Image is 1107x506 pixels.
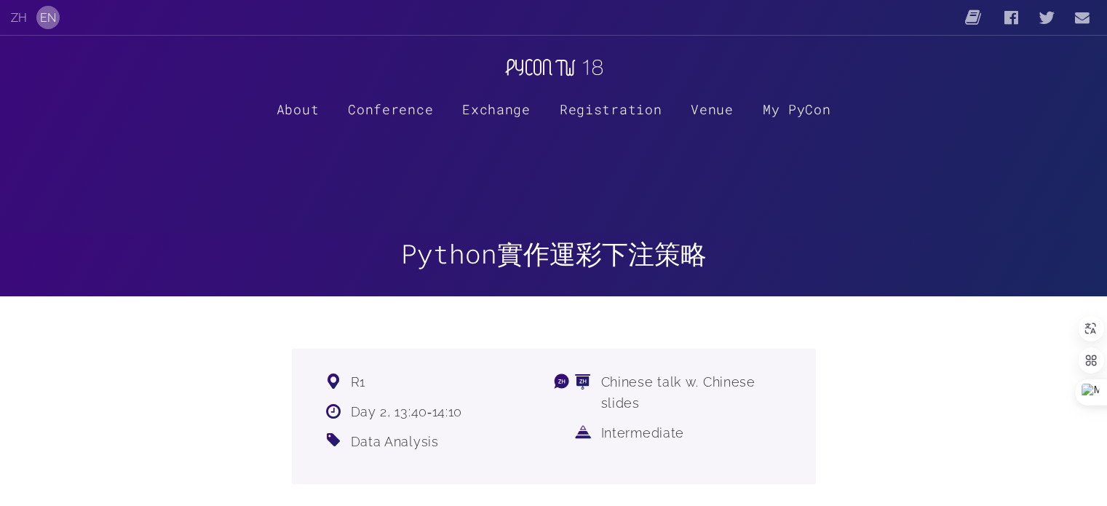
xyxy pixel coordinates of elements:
dfn: Language: [549,372,592,393]
span: Day 2, 13:40‑14:10 [351,402,548,423]
a: About [277,85,320,132]
label: Conference [348,85,433,132]
dfn: Python Level: [549,423,592,444]
span: Data Analysis [351,432,548,453]
dfn: Slot: [298,402,342,423]
span: Chinese talk w. Chinese slides [601,372,798,414]
button: ZH [7,6,31,29]
a: Venue [691,85,734,132]
a: My PyCon [763,85,831,132]
a: ZH [11,11,27,25]
label: Exchange [462,85,531,132]
button: EN [36,6,60,29]
label: Registration [560,85,662,132]
dfn: Location: [298,372,342,393]
span: R1 [351,372,548,393]
dfn: Category: [298,430,342,451]
span: Intermediate [601,423,798,444]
